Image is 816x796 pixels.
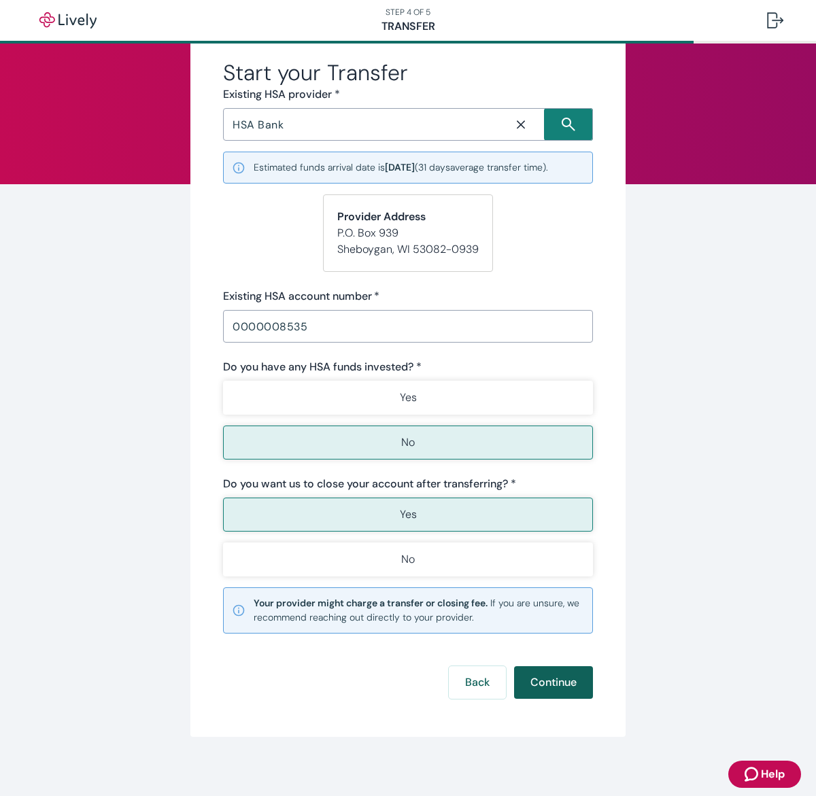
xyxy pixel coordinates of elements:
[30,12,106,29] img: Lively
[728,761,801,788] button: Zendesk support iconHelp
[514,666,593,699] button: Continue
[254,596,584,625] small: If you are unsure, we recommend reaching out directly to your provider.
[223,381,593,415] button: Yes
[227,115,498,134] input: Search input
[761,766,785,782] span: Help
[223,288,379,305] label: Existing HSA account number
[756,4,794,37] button: Log out
[385,161,415,173] b: [DATE]
[400,390,417,406] p: Yes
[449,666,506,699] button: Back
[562,118,575,131] svg: Search icon
[400,506,417,523] p: Yes
[401,551,415,568] p: No
[401,434,415,451] p: No
[254,160,548,175] small: Estimated funds arrival date is ( 31 days average transfer time).
[223,498,593,532] button: Yes
[223,359,422,375] label: Do you have any HSA funds invested? *
[544,108,593,141] button: Search icon
[223,476,516,492] label: Do you want us to close your account after transferring? *
[223,59,593,86] h2: Start your Transfer
[514,118,528,131] svg: Close icon
[254,597,488,609] strong: Your provider might charge a transfer or closing fee.
[223,542,593,576] button: No
[223,86,340,103] label: Existing HSA provider *
[498,109,544,139] button: Close icon
[337,225,479,241] p: P.O. Box 939
[337,241,479,258] p: Sheboygan , WI 53082-0939
[223,426,593,460] button: No
[337,209,426,224] strong: Provider Address
[745,766,761,782] svg: Zendesk support icon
